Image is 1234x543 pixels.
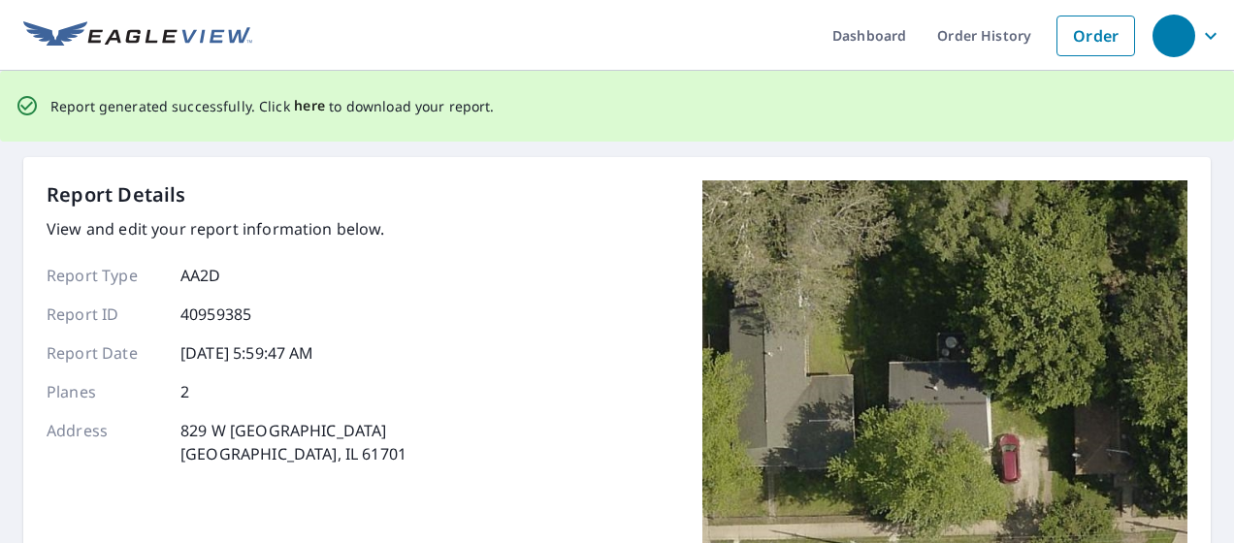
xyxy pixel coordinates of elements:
p: [DATE] 5:59:47 AM [180,341,314,365]
p: Report generated successfully. Click to download your report. [50,94,495,118]
p: View and edit your report information below. [47,217,406,240]
p: 40959385 [180,303,251,326]
p: Report Date [47,341,163,365]
img: EV Logo [23,21,252,50]
a: Order [1056,16,1135,56]
p: 2 [180,380,189,403]
p: Report ID [47,303,163,326]
p: Planes [47,380,163,403]
p: 829 W [GEOGRAPHIC_DATA] [GEOGRAPHIC_DATA], IL 61701 [180,419,406,465]
button: here [294,94,326,118]
p: Report Details [47,180,186,209]
p: Address [47,419,163,465]
p: AA2D [180,264,221,287]
p: Report Type [47,264,163,287]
